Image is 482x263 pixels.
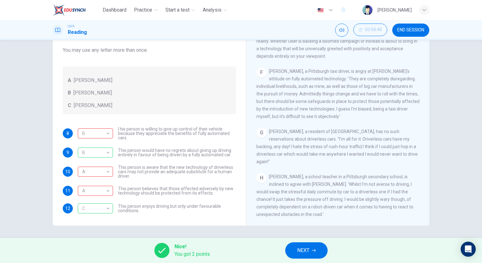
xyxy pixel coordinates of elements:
[78,203,113,213] div: C
[67,131,69,136] span: 8
[68,24,74,29] span: CEFR
[74,102,112,109] span: [PERSON_NAME]
[353,24,387,36] button: 00:08:48
[53,4,100,16] a: EduSynch logo
[68,102,71,109] span: C
[100,4,129,16] button: Dashboard
[78,200,111,217] div: C
[118,127,236,140] span: I his person is willing to give up control of their vehicle because they appreciate the benefits ...
[174,250,210,258] span: You got 2 points
[397,28,424,33] span: END SESSION
[78,182,111,200] div: A
[461,242,476,257] div: Open Intercom Messenger
[78,144,111,162] div: B
[165,6,190,14] span: Start a test
[285,242,328,259] button: NEXT
[256,174,413,217] span: [PERSON_NAME], a school teacher in a Pittsburgh secondary school, is inclined to agree with [PERS...
[362,5,372,15] img: Profile picture
[73,89,112,97] span: [PERSON_NAME]
[65,189,70,193] span: 11
[203,6,222,14] span: Analysis
[74,77,112,84] span: [PERSON_NAME]
[131,4,160,16] button: Practice
[65,206,70,211] span: 12
[256,69,420,119] span: [PERSON_NAME], a Pittsburgh taxi driver, is angry at [PERSON_NAME]'s attitude on fully automated ...
[78,186,113,196] div: B
[78,125,111,142] div: B
[78,163,111,181] div: A
[68,77,71,84] span: A
[256,173,266,183] div: H
[118,148,236,157] span: This person would have no regrets about giving up driving entirely in favour of being driven by a...
[118,165,236,178] span: This person is aware that the new technology of driverless cars may not provide an adequate subst...
[118,186,236,195] span: This person believes that those affected adversely by new technology should be protected from its...
[256,129,418,164] span: [PERSON_NAME], a resident of [GEOGRAPHIC_DATA], has no such reservations about driverless cars. "...
[335,24,348,37] div: Mute
[392,24,429,37] button: END SESSION
[174,243,210,250] span: Nice!
[200,4,230,16] button: Analysis
[118,204,236,213] span: This person enjoys driving but only under favourable conditions.
[297,246,309,255] span: NEXT
[68,29,87,36] h1: Reading
[78,148,113,158] div: B
[68,89,71,97] span: B
[353,24,387,37] div: Hide
[67,150,69,155] span: 9
[317,8,324,13] img: en
[78,167,113,177] div: C
[53,4,86,16] img: EduSynch logo
[256,128,266,138] div: G
[103,6,126,14] span: Dashboard
[378,6,412,14] div: [PERSON_NAME]
[65,169,70,174] span: 10
[78,128,113,138] div: C
[256,67,266,78] div: F
[163,4,198,16] button: Start a test
[134,6,152,14] span: Practice
[365,27,382,32] span: 00:08:48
